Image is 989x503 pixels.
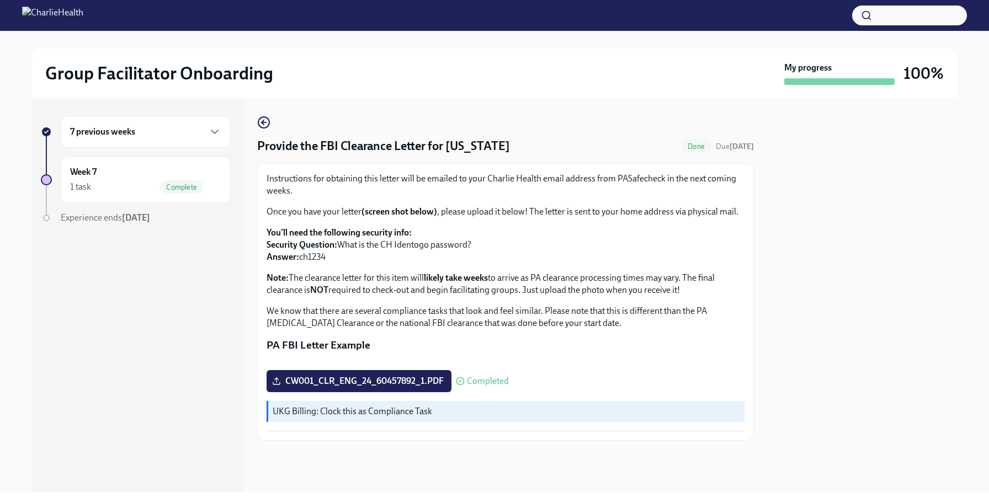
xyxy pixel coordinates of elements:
h4: Provide the FBI Clearance Letter for [US_STATE] [257,138,510,154]
p: The clearance letter for this item will to arrive as PA clearance processing times may vary. The ... [267,272,745,296]
h3: 100% [903,63,944,83]
p: PA FBI Letter Example [267,338,745,352]
strong: likely take weeks [424,272,488,283]
strong: Note: [267,272,289,283]
p: Once you have your letter , please upload it below! The letter is sent to your home address via p... [267,206,745,218]
span: Due [716,142,754,151]
span: Completed [467,377,509,386]
strong: My progress [784,62,832,74]
a: Week 71 taskComplete [41,157,231,203]
p: We know that there are several compliance tasks that look and feel similar. Please note that this... [267,305,745,329]
strong: [DATE] [730,142,754,151]
h6: Week 7 [70,166,97,178]
span: August 12th, 2025 09:00 [716,141,754,152]
div: 1 task [70,181,91,193]
p: UKG Billing: Clock this as Compliance Task [273,405,740,418]
strong: Answer: [267,251,299,262]
strong: (screen shot below) [361,206,437,217]
p: What is the CH Identogo password? ch1234 [267,227,745,263]
span: CW001_CLR_ENG_24_60457892_1.PDF [274,376,444,387]
h2: Group Facilitator Onboarding [45,62,273,84]
strong: [DATE] [122,212,150,223]
span: Experience ends [61,212,150,223]
p: Instructions for obtaining this letter will be emailed to your Charlie Health email address from ... [267,173,745,197]
img: CharlieHealth [22,7,83,24]
h6: 7 previous weeks [70,126,135,138]
span: Done [681,142,711,151]
div: 7 previous weeks [61,116,231,148]
strong: You'll need the following security info: [267,227,412,238]
strong: Security Question: [267,239,337,250]
label: CW001_CLR_ENG_24_60457892_1.PDF [267,370,451,392]
strong: NOT [310,285,328,295]
span: Complete [159,183,204,191]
